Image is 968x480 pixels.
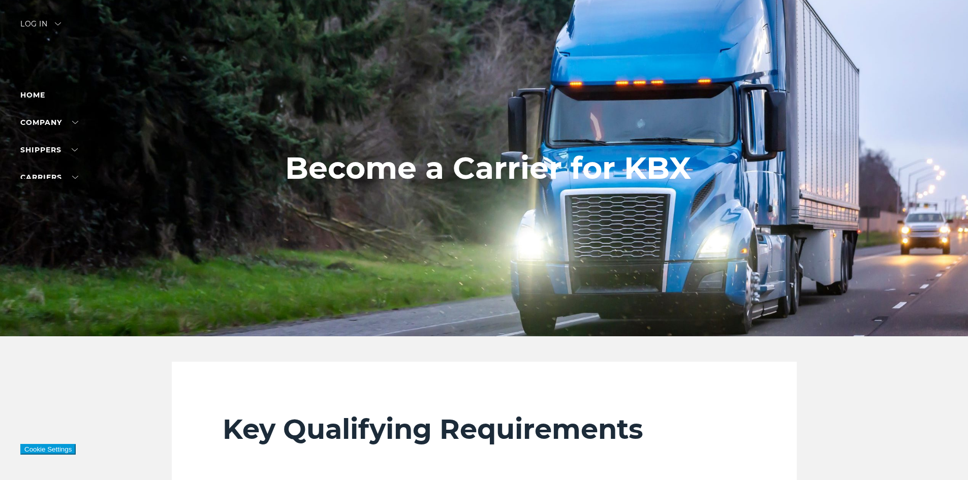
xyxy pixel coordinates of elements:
[223,412,746,446] h2: Key Qualifying Requirements
[20,20,61,35] div: Log in
[20,444,76,455] button: Cookie Settings
[20,90,45,100] a: Home
[55,22,61,25] img: arrow
[285,151,691,185] h1: Become a Carrier for KBX
[446,20,522,65] img: kbx logo
[20,145,78,154] a: SHIPPERS
[20,118,78,127] a: Company
[20,173,78,182] a: Carriers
